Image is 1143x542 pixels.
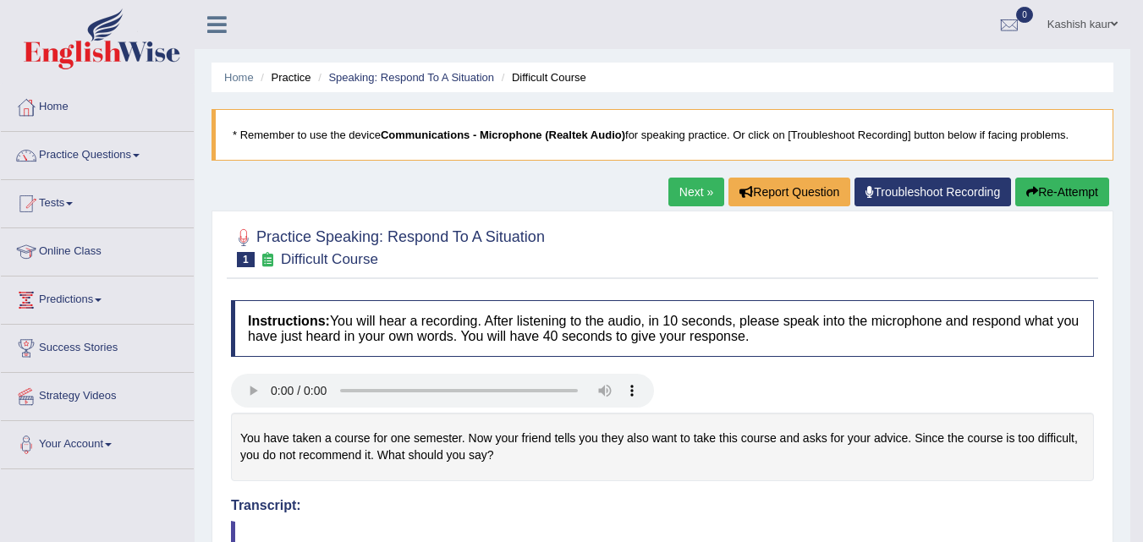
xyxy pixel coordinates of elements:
a: Your Account [1,421,194,463]
a: Home [224,71,254,84]
div: You have taken a course for one semester. Now your friend tells you they also want to take this c... [231,413,1094,481]
a: Practice Questions [1,132,194,174]
li: Practice [256,69,310,85]
h2: Practice Speaking: Respond To A Situation [231,225,545,267]
small: Difficult Course [281,251,378,267]
h4: You will hear a recording. After listening to the audio, in 10 seconds, please speak into the mic... [231,300,1094,357]
b: Instructions: [248,314,330,328]
small: Exam occurring question [259,252,277,268]
a: Online Class [1,228,194,271]
blockquote: * Remember to use the device for speaking practice. Or click on [Troubleshoot Recording] button b... [212,109,1113,161]
span: 1 [237,252,255,267]
span: 0 [1016,7,1033,23]
button: Report Question [728,178,850,206]
a: Tests [1,180,194,222]
a: Success Stories [1,325,194,367]
a: Speaking: Respond To A Situation [328,71,494,84]
button: Re-Attempt [1015,178,1109,206]
b: Communications - Microphone (Realtek Audio) [381,129,625,141]
li: Difficult Course [497,69,586,85]
a: Next » [668,178,724,206]
a: Home [1,84,194,126]
a: Troubleshoot Recording [855,178,1011,206]
a: Predictions [1,276,194,319]
a: Strategy Videos [1,373,194,415]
